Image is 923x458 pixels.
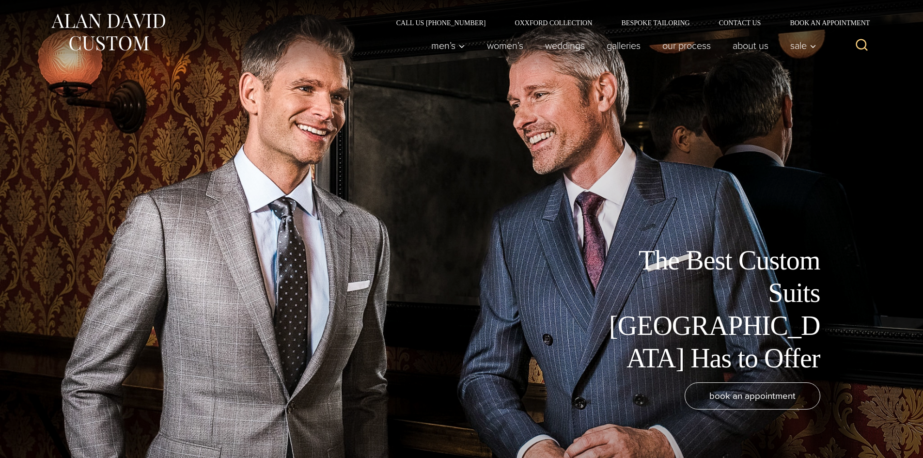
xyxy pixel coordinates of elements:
[704,19,776,26] a: Contact Us
[775,19,873,26] a: Book an Appointment
[685,382,820,410] a: book an appointment
[50,11,166,54] img: Alan David Custom
[721,36,779,55] a: About Us
[382,19,874,26] nav: Secondary Navigation
[476,36,534,55] a: Women’s
[382,19,501,26] a: Call Us [PHONE_NUMBER]
[607,19,704,26] a: Bespoke Tailoring
[850,34,874,57] button: View Search Form
[500,19,607,26] a: Oxxford Collection
[602,244,820,375] h1: The Best Custom Suits [GEOGRAPHIC_DATA] Has to Offer
[595,36,651,55] a: Galleries
[534,36,595,55] a: weddings
[709,389,796,403] span: book an appointment
[651,36,721,55] a: Our Process
[790,41,816,50] span: Sale
[420,36,821,55] nav: Primary Navigation
[431,41,465,50] span: Men’s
